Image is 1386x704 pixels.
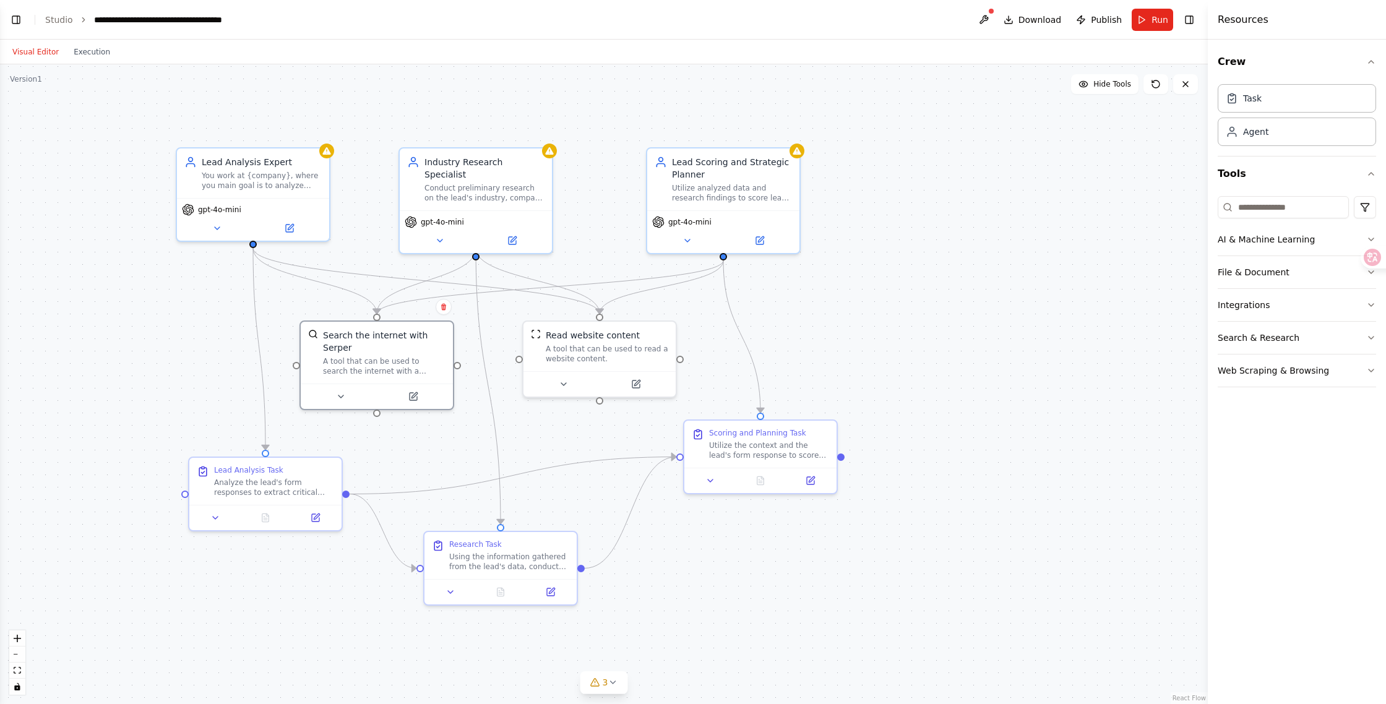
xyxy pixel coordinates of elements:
div: You work at {company}, where you main goal is to analyze leads form responses to extract essentia... [202,171,322,191]
h4: Resources [1218,12,1268,27]
button: Show left sidebar [7,11,25,28]
button: Run [1132,9,1173,31]
img: ScrapeWebsiteTool [531,329,541,339]
g: Edge from 2b5b5285-4033-425c-8836-790a3dcb494f to b8f3d6b7-4798-4e83-a0b9-00bece09fdb7 [593,260,730,314]
g: Edge from 89b06761-059f-4533-bf9b-7df6b5e6dc26 to 73e1d804-0a64-44af-bdd8-b236b4a54fb0 [247,248,383,314]
button: 3 [580,671,628,694]
div: React Flow controls [9,630,25,695]
div: Search the internet with Serper [323,329,445,354]
button: Search & Research [1218,322,1376,354]
div: Read website content [546,329,640,341]
button: Open in side panel [378,389,448,404]
span: Publish [1091,14,1122,26]
span: Hide Tools [1093,79,1131,89]
button: Open in side panel [529,585,572,599]
span: gpt-4o-mini [198,205,241,215]
button: Hide right sidebar [1181,11,1198,28]
button: Visual Editor [5,45,66,59]
button: Hide Tools [1071,74,1138,94]
div: Version 1 [10,74,42,84]
a: Studio [45,15,73,25]
button: Download [999,9,1067,31]
g: Edge from 2b5b5285-4033-425c-8836-790a3dcb494f to 73e1d804-0a64-44af-bdd8-b236b4a54fb0 [371,260,730,314]
div: Research Task [449,539,502,549]
div: Crew [1218,79,1376,156]
span: 3 [603,676,608,689]
span: Download [1018,14,1062,26]
g: Edge from 2b5b5285-4033-425c-8836-790a3dcb494f to 7d9d6927-5caa-4798-b660-0a8c68efe85c [717,260,767,413]
div: Lead Analysis TaskAnalyze the lead's form responses to extract critical information that might be... [188,457,343,531]
div: Lead Analysis Expert [202,156,322,168]
div: Scoring and Planning Task [709,428,806,438]
button: zoom in [9,630,25,646]
div: Conduct preliminary research on the lead's industry, company size, and AI use case to provide a s... [424,183,544,203]
button: No output available [239,510,292,525]
div: Using the information gathered from the lead's data, conduct preliminary research on the lead's i... [449,552,569,572]
div: Lead Analysis ExpertYou work at {company}, where you main goal is to analyze leads form responses... [176,147,330,242]
div: ScrapeWebsiteToolRead website contentA tool that can be used to read a website content. [522,320,677,398]
button: Open in side panel [789,473,832,488]
button: Publish [1071,9,1127,31]
button: fit view [9,663,25,679]
div: Industry Research Specialist [424,156,544,181]
button: Delete node [436,299,452,315]
div: SerperDevToolSearch the internet with SerperA tool that can be used to search the internet with a... [299,320,454,410]
g: Edge from 14522d44-cf14-4517-a4a0-c5a12647f46c to b8f3d6b7-4798-4e83-a0b9-00bece09fdb7 [470,248,606,314]
button: Open in side panel [254,221,324,236]
div: Utilize analyzed data and research findings to score leads and suggest an appropriate plan. [672,183,792,203]
g: Edge from 38a434b5-a8ee-47bb-81e6-944f5a87230e to 7d9d6927-5caa-4798-b660-0a8c68efe85c [350,451,676,500]
a: React Flow attribution [1173,695,1206,702]
button: Open in side panel [477,233,547,248]
button: Crew [1218,45,1376,79]
div: A tool that can be used to search the internet with a search_query. Supports different search typ... [323,356,445,376]
button: No output available [475,585,527,599]
button: File & Document [1218,256,1376,288]
div: Lead Scoring and Strategic Planner [672,156,792,181]
button: zoom out [9,646,25,663]
div: A tool that can be used to read a website content. [546,344,668,364]
div: Task [1243,92,1262,105]
g: Edge from 89b06761-059f-4533-bf9b-7df6b5e6dc26 to 38a434b5-a8ee-47bb-81e6-944f5a87230e [247,248,272,450]
div: Industry Research SpecialistConduct preliminary research on the lead's industry, company size, an... [398,147,553,254]
g: Edge from 14522d44-cf14-4517-a4a0-c5a12647f46c to b9147602-40dc-4afe-ae4f-75aed73cb5d6 [470,248,507,524]
div: Lead Analysis Task [214,465,283,475]
div: Tools [1218,191,1376,397]
div: Analyze the lead's form responses to extract critical information that might be useful for scorin... [214,478,334,497]
button: Open in side panel [725,233,794,248]
nav: breadcrumb [45,14,222,26]
button: Execution [66,45,118,59]
button: toggle interactivity [9,679,25,695]
button: AI & Machine Learning [1218,223,1376,255]
g: Edge from b9147602-40dc-4afe-ae4f-75aed73cb5d6 to 7d9d6927-5caa-4798-b660-0a8c68efe85c [585,451,676,575]
button: Open in side panel [294,510,337,525]
div: Agent [1243,126,1268,138]
img: SerperDevTool [308,329,318,339]
button: Web Scraping & Browsing [1218,354,1376,387]
g: Edge from 89b06761-059f-4533-bf9b-7df6b5e6dc26 to b8f3d6b7-4798-4e83-a0b9-00bece09fdb7 [247,248,606,314]
button: Integrations [1218,289,1376,321]
span: Run [1151,14,1168,26]
g: Edge from 38a434b5-a8ee-47bb-81e6-944f5a87230e to b9147602-40dc-4afe-ae4f-75aed73cb5d6 [350,488,416,575]
div: Lead Scoring and Strategic PlannerUtilize analyzed data and research findings to score leads and ... [646,147,801,254]
div: Scoring and Planning TaskUtilize the context and the lead's form response to score the lead. Cons... [683,419,838,494]
button: No output available [734,473,787,488]
div: Utilize the context and the lead's form response to score the lead. Consider factors such as indu... [709,440,829,460]
button: Open in side panel [601,377,671,392]
button: Tools [1218,157,1376,191]
span: gpt-4o-mini [668,217,712,227]
div: Research TaskUsing the information gathered from the lead's data, conduct preliminary research on... [423,531,578,606]
span: gpt-4o-mini [421,217,464,227]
